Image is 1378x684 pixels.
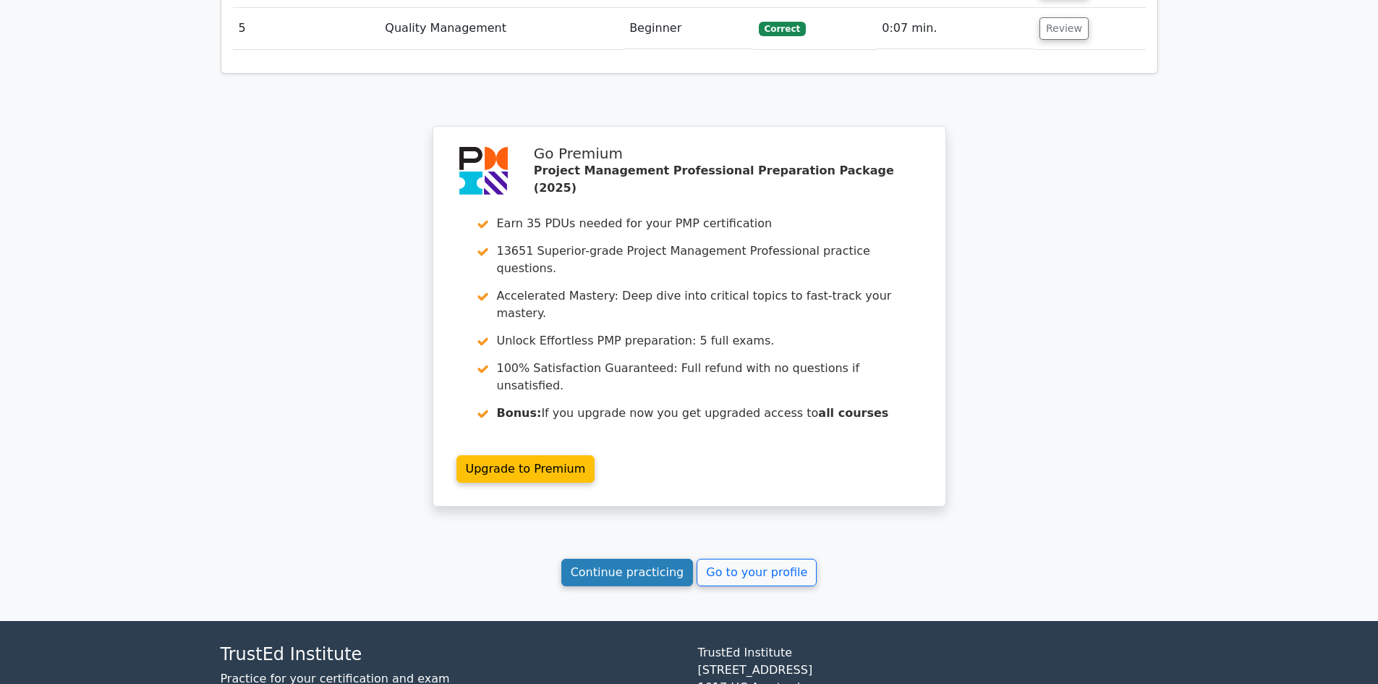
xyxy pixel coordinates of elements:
[456,455,595,483] a: Upgrade to Premium
[1039,17,1089,40] button: Review
[876,8,1034,49] td: 0:07 min.
[561,559,694,586] a: Continue practicing
[759,22,806,36] span: Correct
[221,644,681,665] h4: TrustEd Institute
[697,559,817,586] a: Go to your profile
[379,8,624,49] td: Quality Management
[624,8,752,49] td: Beginner
[233,8,380,49] td: 5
